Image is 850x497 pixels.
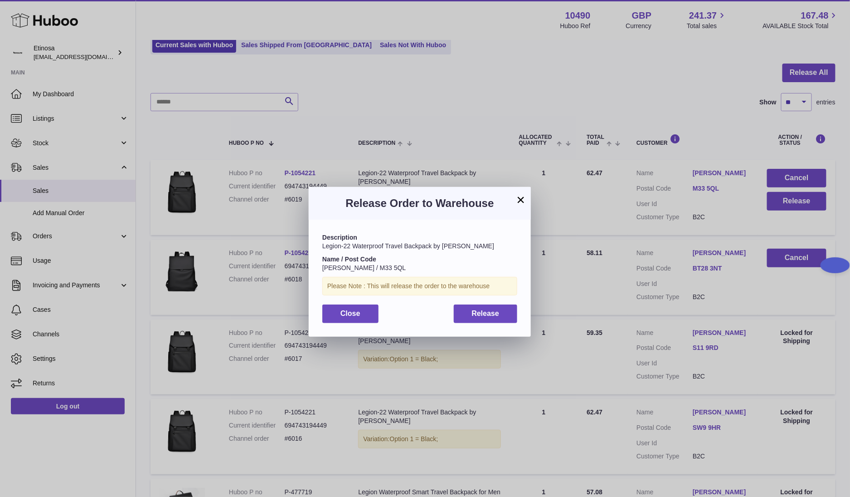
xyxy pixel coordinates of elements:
strong: Name / Post Code [322,256,376,263]
span: [PERSON_NAME] / M33 5QL [322,264,406,271]
button: Release [454,305,518,323]
button: Close [322,305,379,323]
span: Release [472,310,500,317]
button: × [515,194,526,205]
h3: Release Order to Warehouse [322,196,517,211]
strong: Description [322,234,357,241]
div: Please Note : This will release the order to the warehouse [322,277,517,295]
span: Close [340,310,360,317]
span: Legion-22 Waterproof Travel Backpack by [PERSON_NAME] [322,242,494,250]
